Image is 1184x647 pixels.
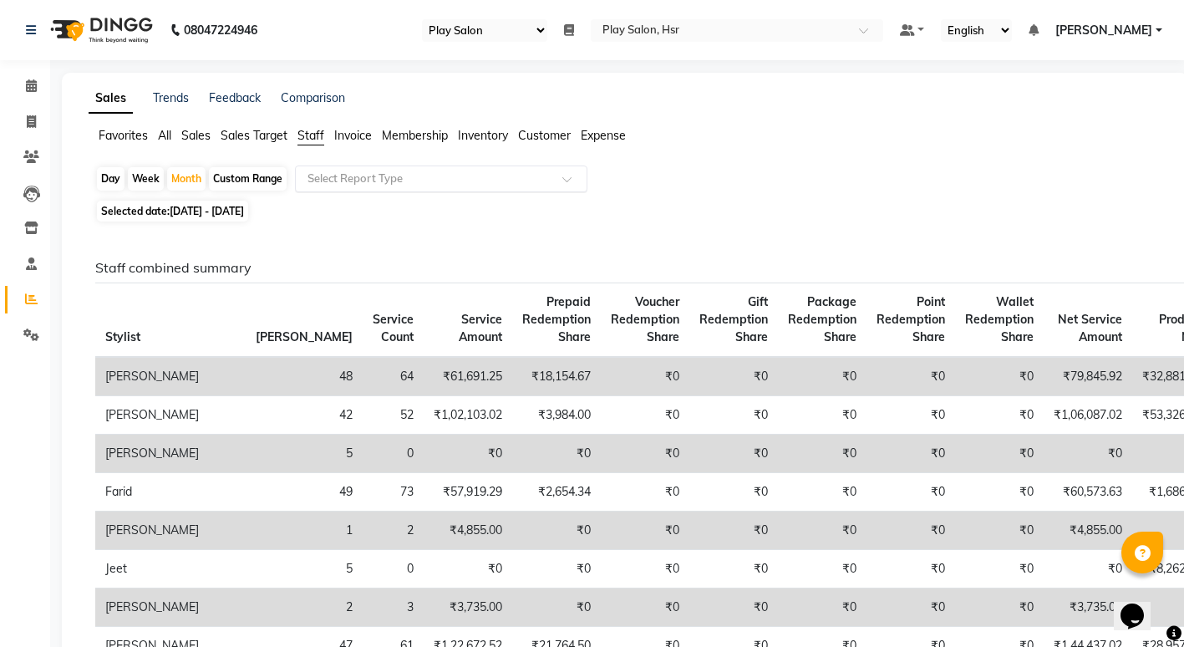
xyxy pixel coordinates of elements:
[1044,396,1132,435] td: ₹1,06,087.02
[1055,22,1152,39] span: [PERSON_NAME]
[363,550,424,588] td: 0
[89,84,133,114] a: Sales
[877,294,945,344] span: Point Redemption Share
[424,550,512,588] td: ₹0
[246,435,363,473] td: 5
[170,205,244,217] span: [DATE] - [DATE]
[601,512,689,550] td: ₹0
[246,473,363,512] td: 49
[95,435,246,473] td: [PERSON_NAME]
[95,357,246,396] td: [PERSON_NAME]
[424,357,512,396] td: ₹61,691.25
[95,550,246,588] td: Jeet
[424,435,512,473] td: ₹0
[601,435,689,473] td: ₹0
[128,167,164,191] div: Week
[459,312,502,344] span: Service Amount
[1058,312,1122,344] span: Net Service Amount
[363,473,424,512] td: 73
[955,512,1044,550] td: ₹0
[778,473,866,512] td: ₹0
[955,435,1044,473] td: ₹0
[699,294,768,344] span: Gift Redemption Share
[512,357,601,396] td: ₹18,154.67
[167,167,206,191] div: Month
[955,357,1044,396] td: ₹0
[512,588,601,627] td: ₹0
[778,588,866,627] td: ₹0
[424,396,512,435] td: ₹1,02,103.02
[778,550,866,588] td: ₹0
[788,294,856,344] span: Package Redemption Share
[512,435,601,473] td: ₹0
[611,294,679,344] span: Voucher Redemption Share
[1114,580,1167,630] iframe: chat widget
[955,550,1044,588] td: ₹0
[424,512,512,550] td: ₹4,855.00
[181,128,211,143] span: Sales
[297,128,324,143] span: Staff
[601,550,689,588] td: ₹0
[689,550,778,588] td: ₹0
[363,512,424,550] td: 2
[363,396,424,435] td: 52
[382,128,448,143] span: Membership
[522,294,591,344] span: Prepaid Redemption Share
[256,329,353,344] span: [PERSON_NAME]
[153,90,189,105] a: Trends
[778,357,866,396] td: ₹0
[689,435,778,473] td: ₹0
[246,588,363,627] td: 2
[689,473,778,512] td: ₹0
[866,396,955,435] td: ₹0
[689,588,778,627] td: ₹0
[105,329,140,344] span: Stylist
[95,512,246,550] td: [PERSON_NAME]
[334,128,372,143] span: Invoice
[97,201,248,222] span: Selected date:
[424,588,512,627] td: ₹3,735.00
[512,396,601,435] td: ₹3,984.00
[1044,550,1132,588] td: ₹0
[95,473,246,512] td: Farid
[955,588,1044,627] td: ₹0
[601,473,689,512] td: ₹0
[601,357,689,396] td: ₹0
[246,550,363,588] td: 5
[458,128,508,143] span: Inventory
[866,357,955,396] td: ₹0
[955,473,1044,512] td: ₹0
[1044,588,1132,627] td: ₹3,735.00
[866,473,955,512] td: ₹0
[512,512,601,550] td: ₹0
[689,357,778,396] td: ₹0
[246,396,363,435] td: 42
[778,435,866,473] td: ₹0
[281,90,345,105] a: Comparison
[184,7,257,53] b: 08047224946
[866,588,955,627] td: ₹0
[866,512,955,550] td: ₹0
[866,550,955,588] td: ₹0
[209,90,261,105] a: Feedback
[512,550,601,588] td: ₹0
[221,128,287,143] span: Sales Target
[1044,357,1132,396] td: ₹79,845.92
[158,128,171,143] span: All
[363,357,424,396] td: 64
[512,473,601,512] td: ₹2,654.34
[955,396,1044,435] td: ₹0
[95,396,246,435] td: [PERSON_NAME]
[866,435,955,473] td: ₹0
[95,260,1148,276] h6: Staff combined summary
[581,128,626,143] span: Expense
[97,167,124,191] div: Day
[778,512,866,550] td: ₹0
[1044,473,1132,512] td: ₹60,573.63
[689,396,778,435] td: ₹0
[246,357,363,396] td: 48
[363,435,424,473] td: 0
[518,128,571,143] span: Customer
[965,294,1034,344] span: Wallet Redemption Share
[424,473,512,512] td: ₹57,919.29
